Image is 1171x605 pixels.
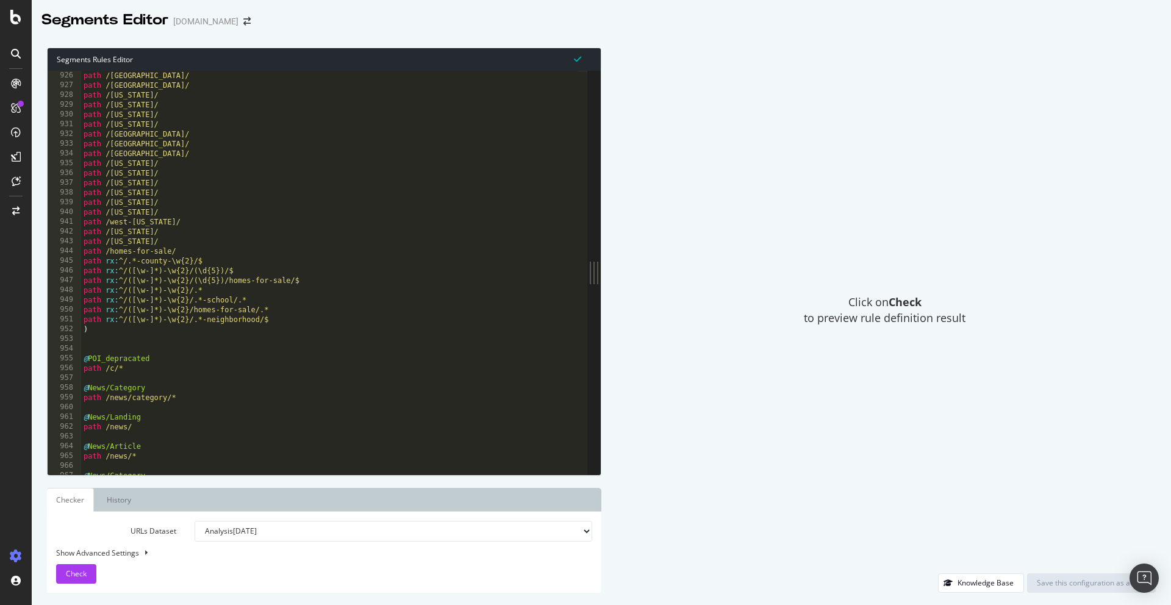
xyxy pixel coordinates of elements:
div: Segments Rules Editor [48,48,601,71]
div: 960 [48,403,81,412]
div: 941 [48,217,81,227]
div: 967 [48,471,81,481]
div: Show Advanced Settings [47,548,583,558]
a: Knowledge Base [938,578,1024,588]
div: 966 [48,461,81,471]
div: 954 [48,344,81,354]
div: 940 [48,207,81,217]
strong: Check [889,295,922,309]
div: 943 [48,237,81,246]
button: Knowledge Base [938,573,1024,593]
button: Check [56,564,96,584]
div: 950 [48,305,81,315]
div: 962 [48,422,81,432]
div: Save this configuration as active [1037,578,1146,588]
div: 945 [48,256,81,266]
div: 965 [48,451,81,461]
label: URLs Dataset [47,521,185,542]
div: 949 [48,295,81,305]
div: 932 [48,129,81,139]
div: Open Intercom Messenger [1130,564,1159,593]
div: Knowledge Base [958,578,1014,588]
div: 964 [48,442,81,451]
div: 958 [48,383,81,393]
div: 929 [48,100,81,110]
div: 928 [48,90,81,100]
div: 944 [48,246,81,256]
div: 961 [48,412,81,422]
span: Click on to preview rule definition result [804,295,965,326]
div: 934 [48,149,81,159]
div: [DOMAIN_NAME] [173,15,238,27]
a: Checker [47,488,94,512]
div: 957 [48,373,81,383]
div: 935 [48,159,81,168]
div: 931 [48,120,81,129]
div: 937 [48,178,81,188]
button: Save this configuration as active [1027,573,1156,593]
div: 939 [48,198,81,207]
div: 952 [48,324,81,334]
div: 927 [48,81,81,90]
div: 933 [48,139,81,149]
div: 953 [48,334,81,344]
div: 948 [48,285,81,295]
div: 963 [48,432,81,442]
div: 926 [48,71,81,81]
div: 947 [48,276,81,285]
a: History [97,488,141,512]
div: 930 [48,110,81,120]
div: Segments Editor [41,10,168,30]
div: 956 [48,363,81,373]
div: 936 [48,168,81,178]
div: 946 [48,266,81,276]
span: Syntax is valid [574,53,581,65]
div: 938 [48,188,81,198]
div: 942 [48,227,81,237]
div: 951 [48,315,81,324]
div: 959 [48,393,81,403]
span: Check [66,568,87,579]
div: arrow-right-arrow-left [243,17,251,26]
div: 955 [48,354,81,363]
